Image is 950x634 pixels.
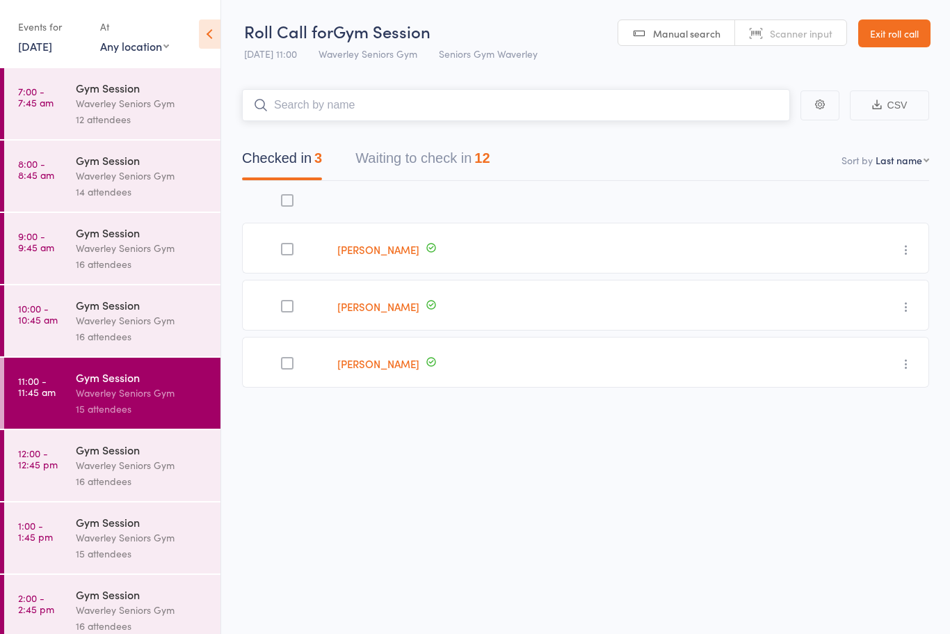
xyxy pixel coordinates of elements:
div: At [100,15,169,38]
div: Gym Session [76,514,209,530]
span: [DATE] 11:00 [244,47,297,61]
span: Waverley Seniors Gym [319,47,417,61]
input: Search by name [242,89,790,121]
div: 14 attendees [76,184,209,200]
div: Waverley Seniors Gym [76,240,209,256]
div: 16 attendees [76,256,209,272]
div: Events for [18,15,86,38]
button: Checked in3 [242,143,322,180]
a: [PERSON_NAME] [337,242,419,257]
div: Waverley Seniors Gym [76,602,209,618]
div: Gym Session [76,152,209,168]
div: Waverley Seniors Gym [76,385,209,401]
div: Gym Session [76,587,209,602]
span: Manual search [653,26,720,40]
div: 15 attendees [76,401,209,417]
div: 15 attendees [76,546,209,562]
time: 1:00 - 1:45 pm [18,520,53,542]
div: Any location [100,38,169,54]
time: 11:00 - 11:45 am [18,375,56,397]
div: Waverley Seniors Gym [76,168,209,184]
a: 10:00 -10:45 amGym SessionWaverley Seniors Gym16 attendees [4,285,220,356]
time: 7:00 - 7:45 am [18,86,54,108]
a: [DATE] [18,38,52,54]
div: Waverley Seniors Gym [76,530,209,546]
div: Gym Session [76,297,209,312]
a: 9:00 -9:45 amGym SessionWaverley Seniors Gym16 attendees [4,213,220,284]
time: 2:00 - 2:45 pm [18,592,54,615]
a: 8:00 -8:45 amGym SessionWaverley Seniors Gym14 attendees [4,141,220,212]
div: Waverley Seniors Gym [76,457,209,473]
div: Last name [876,153,922,167]
a: 7:00 -7:45 amGym SessionWaverley Seniors Gym12 attendees [4,68,220,139]
div: 12 attendees [76,111,209,127]
span: Gym Session [333,19,430,42]
div: Gym Session [76,80,209,95]
a: [PERSON_NAME] [337,356,419,371]
label: Sort by [842,153,873,167]
div: 12 [474,150,490,166]
div: Gym Session [76,442,209,457]
span: Seniors Gym Waverley [439,47,538,61]
a: [PERSON_NAME] [337,299,419,314]
a: Exit roll call [858,19,931,47]
time: 9:00 - 9:45 am [18,230,54,253]
div: Waverley Seniors Gym [76,95,209,111]
span: Roll Call for [244,19,333,42]
a: 1:00 -1:45 pmGym SessionWaverley Seniors Gym15 attendees [4,502,220,573]
button: CSV [850,90,929,120]
div: 16 attendees [76,473,209,489]
a: 12:00 -12:45 pmGym SessionWaverley Seniors Gym16 attendees [4,430,220,501]
div: Gym Session [76,370,209,385]
time: 10:00 - 10:45 am [18,303,58,325]
span: Scanner input [770,26,832,40]
div: Waverley Seniors Gym [76,312,209,328]
div: 16 attendees [76,618,209,634]
button: Waiting to check in12 [355,143,490,180]
div: 3 [314,150,322,166]
time: 8:00 - 8:45 am [18,158,54,180]
time: 12:00 - 12:45 pm [18,447,58,470]
a: 11:00 -11:45 amGym SessionWaverley Seniors Gym15 attendees [4,358,220,429]
div: Gym Session [76,225,209,240]
div: 16 attendees [76,328,209,344]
